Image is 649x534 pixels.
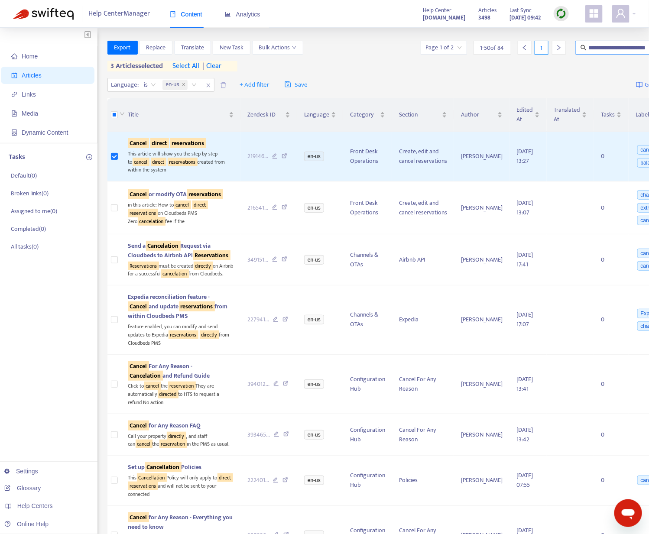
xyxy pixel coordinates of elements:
[182,82,186,87] span: close
[343,98,392,132] th: Category
[146,43,165,52] span: Replace
[107,41,138,55] button: Export
[454,285,509,354] td: [PERSON_NAME]
[220,82,227,88] span: delete
[547,98,594,132] th: Translated At
[11,91,17,97] span: link
[616,8,626,19] span: user
[248,379,270,389] span: 394012 ...
[343,181,392,234] td: Front Desk Operations
[128,138,149,148] sqkw: Cancel
[594,132,629,181] td: 0
[304,255,324,265] span: en-us
[478,13,490,23] strong: 3498
[480,43,504,52] span: 1 - 50 of 84
[285,80,308,90] span: Save
[136,440,153,448] sqkw: cancel
[128,430,234,448] div: Call your property , and staff can the in the PMS as usual.
[11,53,17,59] span: home
[4,468,38,475] a: Settings
[4,485,41,492] a: Glossary
[193,250,230,260] sqkw: Reservations
[213,41,250,55] button: New Task
[22,53,38,60] span: Home
[343,355,392,414] td: Configuration Hub
[392,414,454,456] td: Cancel For Any Reason
[144,382,161,390] sqkw: cancel
[304,203,324,213] span: en-us
[594,98,629,132] th: Tasks
[304,152,324,161] span: en-us
[423,13,465,23] a: [DOMAIN_NAME]
[454,132,509,181] td: [PERSON_NAME]
[343,234,392,285] td: Channels & OTAs
[343,285,392,354] td: Channels & OTAs
[128,241,230,260] span: Send a Request via Cloudbeds to Airbnb API
[120,111,125,117] span: down
[128,110,227,120] span: Title
[11,72,17,78] span: account-book
[516,310,533,329] span: [DATE] 17:07
[128,361,149,371] sqkw: Cancel
[173,61,200,71] span: select all
[11,224,46,233] p: Completed ( 0 )
[509,13,541,23] strong: [DATE] 09:42
[304,315,324,324] span: en-us
[516,146,533,166] span: [DATE] 13:27
[114,43,131,52] span: Export
[522,45,528,51] span: left
[167,432,186,440] sqkw: directly
[13,8,74,20] img: Swifteq
[454,234,509,285] td: [PERSON_NAME]
[159,440,187,448] sqkw: reservation
[174,41,211,55] button: Translate
[248,203,269,213] span: 216541 ...
[128,462,202,472] span: Set up Policies
[128,482,158,490] sqkw: reservations
[392,98,454,132] th: Section
[146,241,181,251] sqkw: Cancelation
[133,158,149,166] sqkw: cancel
[179,301,215,311] sqkw: reservations
[516,470,533,490] span: [DATE] 07:55
[217,473,233,482] sqkw: direct
[11,189,49,198] p: Broken links ( 0 )
[128,361,210,381] span: For Any Reason - and Refund Guide
[181,43,204,52] span: Translate
[509,98,547,132] th: Edited At
[240,80,269,90] span: + Add filter
[220,43,243,52] span: New Task
[516,105,533,124] span: Edited At
[636,81,643,88] img: image-link
[601,110,615,120] span: Tasks
[304,430,324,440] span: en-us
[128,262,159,270] sqkw: Reservations
[203,60,204,72] span: |
[461,110,496,120] span: Author
[241,98,298,132] th: Zendesk ID
[392,285,454,354] td: Expedia
[594,456,629,505] td: 0
[392,456,454,505] td: Policies
[252,41,303,55] button: Bulk Actionsdown
[168,382,196,390] sqkw: reservation
[454,98,509,132] th: Author
[150,138,169,148] sqkw: direct
[86,154,92,160] span: plus-circle
[128,189,149,199] sqkw: Cancel
[128,189,223,199] span: or modify OTA
[233,78,276,92] button: + Add filter
[11,110,17,117] span: file-image
[225,11,260,18] span: Analytics
[399,110,440,120] span: Section
[128,472,234,498] div: This Policy will only apply to and will not be sent to your connected
[170,11,202,18] span: Content
[292,45,296,50] span: down
[170,138,206,148] sqkw: reservations
[169,330,198,339] sqkw: reservations
[139,41,172,55] button: Replace
[594,355,629,414] td: 0
[554,105,580,124] span: Translated At
[128,260,234,278] div: must be created on Airbnb for a successful from Cloudbeds.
